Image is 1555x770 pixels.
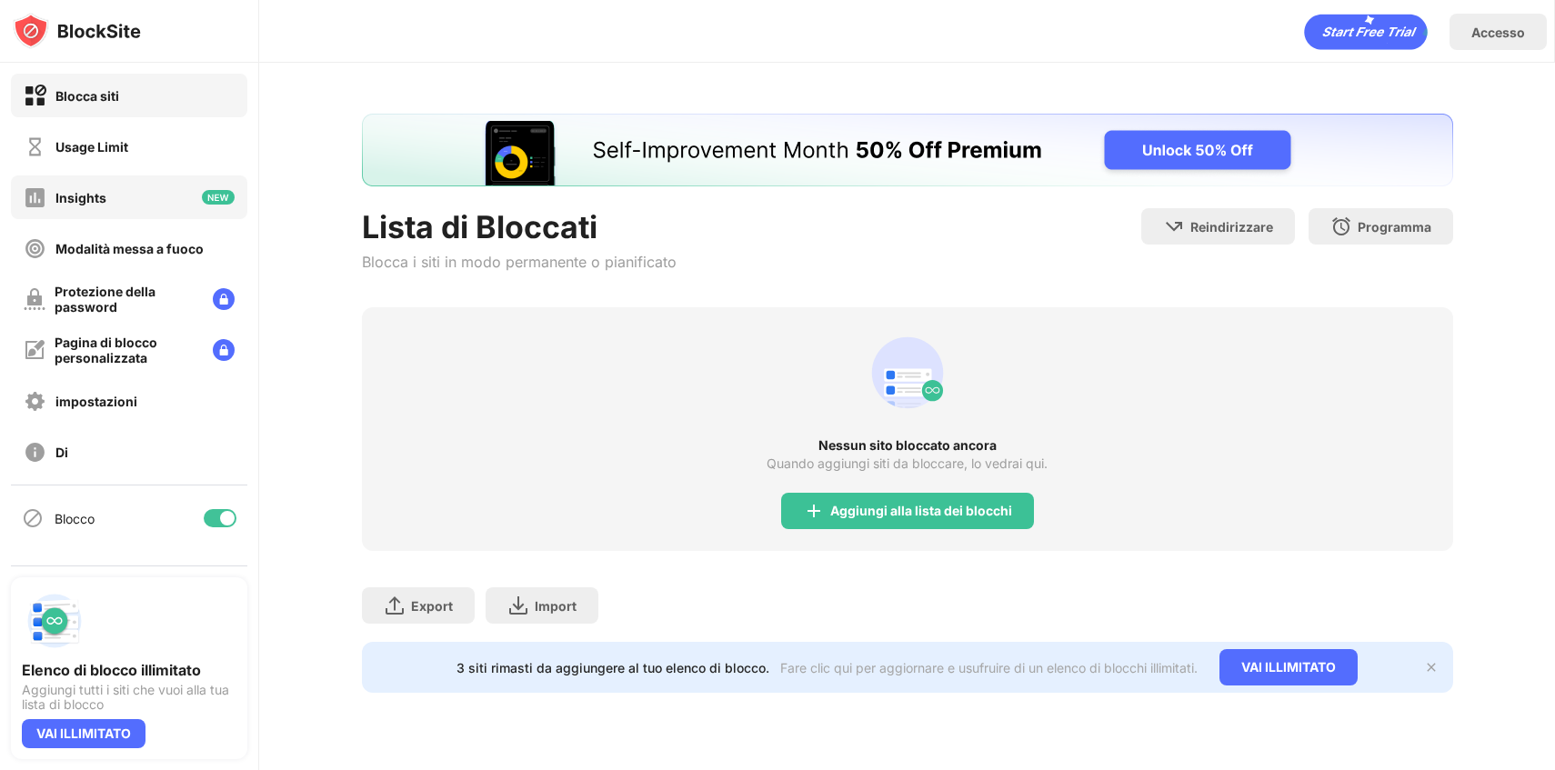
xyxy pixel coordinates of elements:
div: Modalità messa a fuoco [55,241,204,256]
div: Lista di Bloccati [362,208,677,245]
div: Aggiungi tutti i siti che vuoi alla tua lista di blocco [22,683,236,712]
img: time-usage-off.svg [24,135,46,158]
div: 3 siti rimasti da aggiungere al tuo elenco di blocco. [456,660,769,675]
img: settings-off.svg [24,390,46,413]
img: focus-off.svg [24,237,46,260]
div: Quando aggiungi siti da bloccare, lo vedrai qui. [767,456,1048,471]
img: new-icon.svg [202,190,235,205]
img: logo-blocksite.svg [13,13,141,49]
div: Fare clic qui per aggiornare e usufruire di un elenco di blocchi illimitati. [780,660,1198,675]
img: block-on.svg [24,85,46,107]
div: Export [411,598,453,614]
img: lock-menu.svg [213,339,235,361]
div: VAI ILLIMITATO [1219,649,1358,685]
img: lock-menu.svg [213,288,235,310]
div: Blocca siti [55,88,119,104]
iframe: Banner [362,114,1453,186]
div: Programma [1358,219,1431,235]
div: Usage Limit [55,139,128,155]
div: VAI ILLIMITATO [22,719,145,748]
img: push-block-list.svg [22,588,87,654]
div: animation [1304,14,1428,50]
div: Insights [55,190,106,205]
img: about-off.svg [24,441,46,464]
div: Di [55,445,68,460]
img: password-protection-off.svg [24,288,45,310]
div: Pagina di blocco personalizzata [55,335,198,365]
div: Reindirizzare [1190,219,1273,235]
div: Blocca i siti in modo permanente o pianificato [362,253,677,271]
div: Blocco [55,511,95,526]
div: Aggiungi alla lista dei blocchi [830,504,1012,518]
img: insights-off.svg [24,186,46,209]
div: Protezione della password [55,284,198,315]
div: Elenco di blocco illimitato [22,661,236,679]
div: Import [535,598,577,614]
img: customize-block-page-off.svg [24,339,45,361]
div: Nessun sito bloccato ancora [362,438,1453,453]
img: blocking-icon.svg [22,507,44,529]
div: animation [864,329,951,416]
div: Accesso [1471,25,1525,40]
img: x-button.svg [1424,660,1439,675]
div: impostazioni [55,394,137,409]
